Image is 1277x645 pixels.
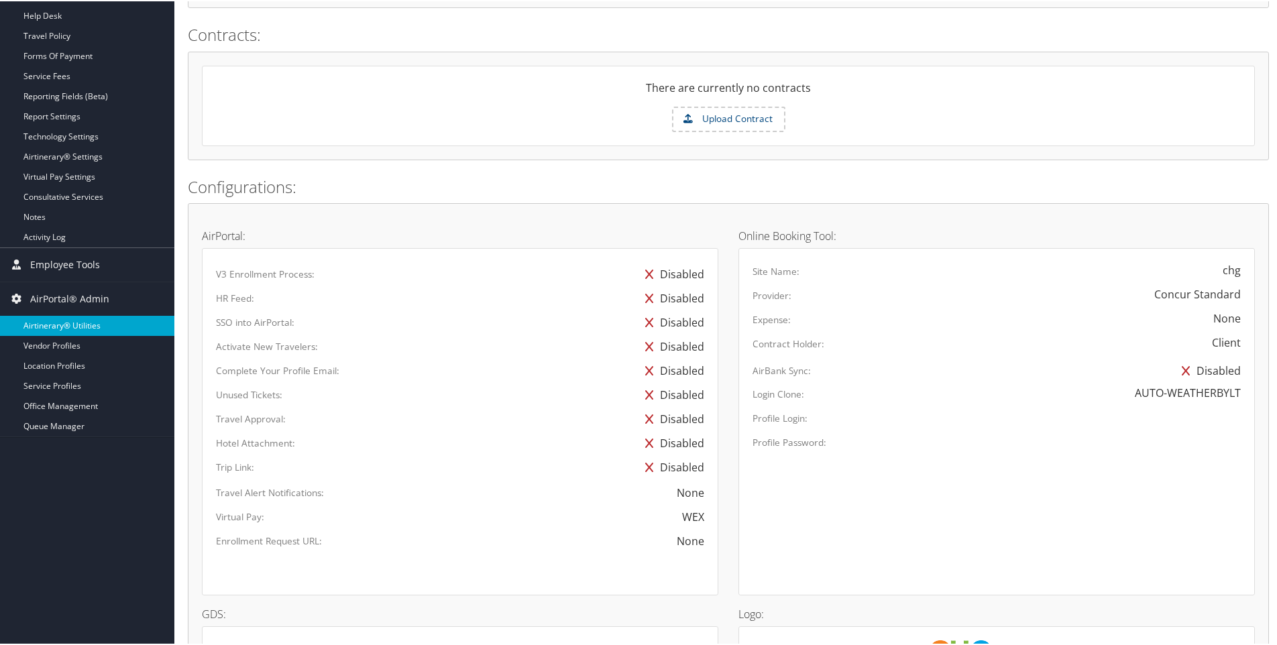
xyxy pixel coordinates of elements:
label: Unused Tickets: [216,387,282,400]
div: Disabled [638,285,704,309]
div: None [677,483,704,500]
div: Disabled [638,357,704,382]
label: AirBank Sync: [753,363,811,376]
h2: Configurations: [188,174,1269,197]
div: None [1213,309,1241,325]
div: Concur Standard [1154,285,1241,301]
label: Login Clone: [753,386,804,400]
div: Disabled [1175,357,1241,382]
label: Provider: [753,288,791,301]
label: Trip Link: [216,459,254,473]
label: Enrollment Request URL: [216,533,322,546]
div: There are currently no contracts [203,78,1254,105]
label: Profile Login: [753,410,808,424]
div: Disabled [638,333,704,357]
div: Disabled [638,430,704,454]
label: Profile Password: [753,434,826,448]
div: AUTO-WEATHERBYLT [1135,384,1241,400]
div: Disabled [638,309,704,333]
div: chg [1223,261,1241,277]
span: Employee Tools [30,247,100,280]
h4: GDS: [202,607,718,618]
label: Upload Contract [673,107,784,129]
div: WEX [682,508,704,524]
div: Disabled [638,382,704,406]
label: Contract Holder: [753,336,824,349]
h4: AirPortal: [202,229,718,240]
div: Disabled [638,406,704,430]
label: Virtual Pay: [216,509,264,522]
label: Hotel Attachment: [216,435,295,449]
label: Complete Your Profile Email: [216,363,339,376]
label: Travel Approval: [216,411,286,424]
label: Site Name: [753,263,799,277]
h4: Online Booking Tool: [738,229,1255,240]
h4: Logo: [738,607,1255,618]
div: Disabled [638,454,704,478]
div: Disabled [638,261,704,285]
div: Client [1212,333,1241,349]
label: Expense: [753,312,791,325]
label: V3 Enrollment Process: [216,266,315,280]
label: Travel Alert Notifications: [216,485,324,498]
span: AirPortal® Admin [30,281,109,314]
label: SSO into AirPortal: [216,314,294,328]
label: Activate New Travelers: [216,339,318,352]
label: HR Feed: [216,290,254,304]
h2: Contracts: [188,22,1269,45]
div: None [428,532,704,548]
